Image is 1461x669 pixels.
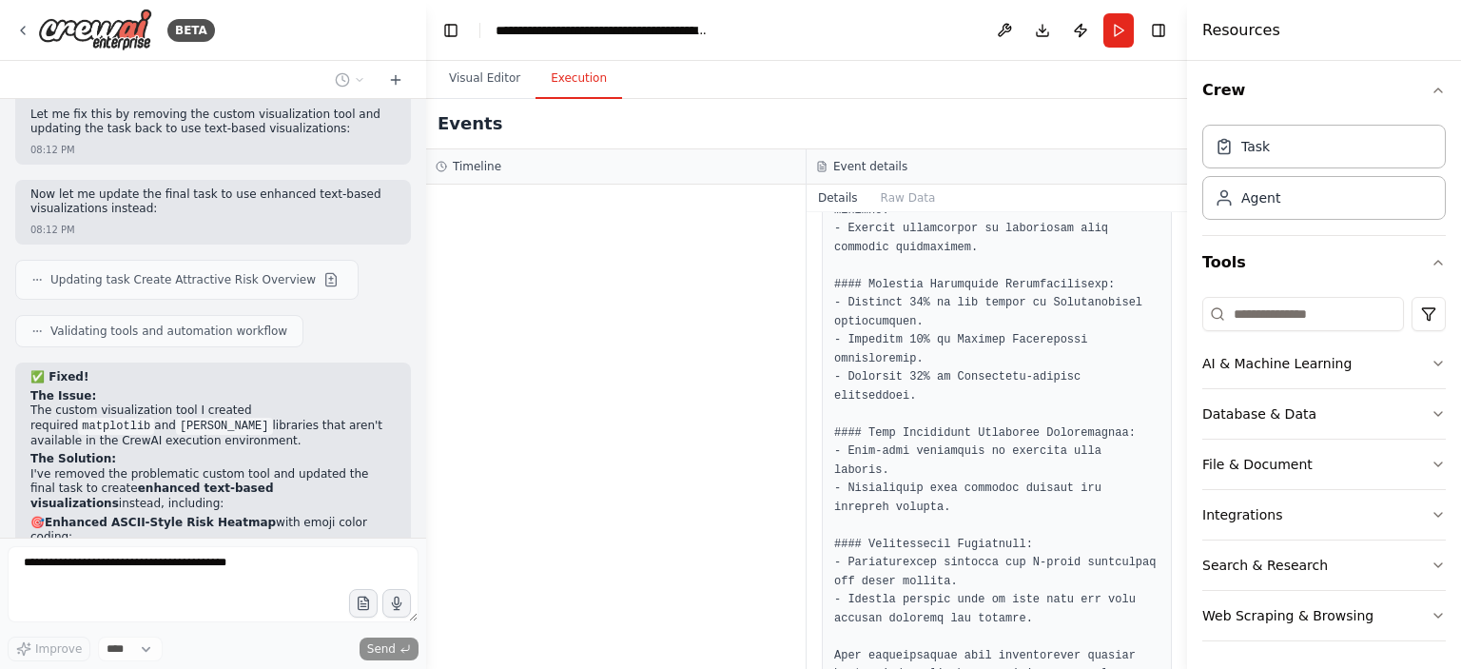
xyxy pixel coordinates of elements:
[360,638,419,660] button: Send
[453,159,501,174] h3: Timeline
[349,589,378,618] button: Upload files
[434,59,536,99] button: Visual Editor
[35,641,82,657] span: Improve
[30,452,116,465] strong: The Solution:
[1202,541,1446,590] button: Search & Research
[1202,455,1313,474] div: File & Document
[8,637,90,661] button: Improve
[1202,591,1446,640] button: Web Scraping & Browsing
[438,17,464,44] button: Hide left sidebar
[38,9,152,51] img: Logo
[833,159,907,174] h3: Event details
[50,272,316,287] span: Updating task Create Attractive Risk Overview
[30,403,396,448] p: The custom visualization tool I created required and libraries that aren't available in the CrewA...
[50,324,287,339] span: Validating tools and automation workflow
[167,19,215,42] div: BETA
[30,223,75,237] div: 08:12 PM
[327,69,373,91] button: Switch to previous chat
[1202,440,1446,489] button: File & Document
[30,467,396,512] p: I've removed the problematic custom tool and updated the final task to create instead, including:
[45,516,276,529] strong: Enhanced ASCII-Style Risk Heatmap
[1145,17,1172,44] button: Hide right sidebar
[30,516,396,545] p: 🎯 with emoji color coding:
[536,59,622,99] button: Execution
[30,108,396,137] p: Let me fix this by removing the custom visualization tool and updating the task back to use text-...
[1202,289,1446,657] div: Tools
[1202,556,1328,575] div: Search & Research
[807,185,869,211] button: Details
[1202,490,1446,540] button: Integrations
[367,641,396,657] span: Send
[30,370,88,384] strong: ✅ Fixed!
[1202,339,1446,388] button: AI & Machine Learning
[1202,64,1446,117] button: Crew
[1241,137,1270,156] div: Task
[1241,188,1280,207] div: Agent
[1202,236,1446,289] button: Tools
[30,187,396,217] p: Now let me update the final task to use enhanced text-based visualizations instead:
[1202,354,1352,373] div: AI & Machine Learning
[176,418,273,435] code: [PERSON_NAME]
[30,482,273,510] strong: enhanced text-based visualizations
[30,143,75,157] div: 08:12 PM
[382,589,411,618] button: Click to speak your automation idea
[1202,404,1316,423] div: Database & Data
[78,418,154,435] code: matplotlib
[438,110,502,137] h2: Events
[1202,389,1446,439] button: Database & Data
[496,21,710,40] nav: breadcrumb
[1202,117,1446,235] div: Crew
[30,389,96,403] strong: The Issue:
[869,185,947,211] button: Raw Data
[1202,505,1282,524] div: Integrations
[380,69,411,91] button: Start a new chat
[1202,19,1280,42] h4: Resources
[1202,606,1373,625] div: Web Scraping & Browsing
